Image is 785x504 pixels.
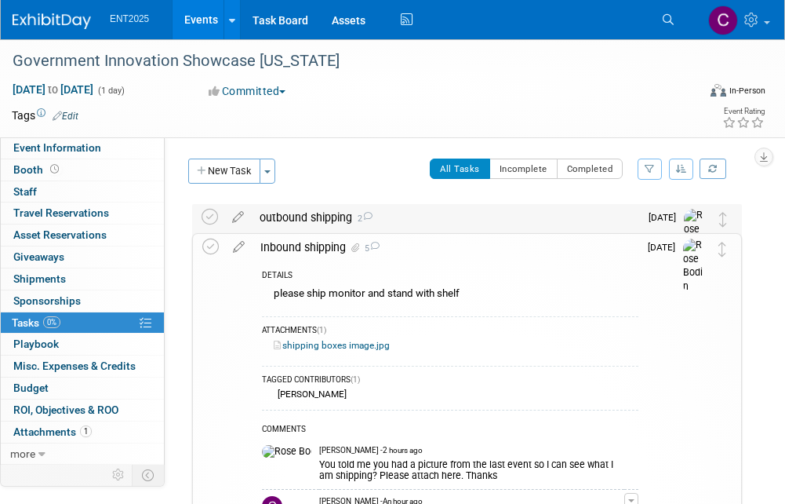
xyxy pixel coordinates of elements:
[708,5,738,35] img: Colleen Mueller
[1,378,164,399] a: Budget
[13,185,37,198] span: Staff
[110,13,149,24] span: ENT2025
[13,425,92,438] span: Attachments
[262,445,311,459] img: Rose Bodin
[43,316,60,328] span: 0%
[13,360,136,372] span: Misc. Expenses & Credits
[188,159,260,184] button: New Task
[683,239,707,294] img: Rose Bodin
[105,465,133,485] td: Personalize Event Tab Strip
[262,422,638,439] div: COMMENTS
[13,228,107,241] span: Asset Reservations
[649,82,765,105] div: Event Format
[13,206,109,219] span: Travel Reservations
[13,141,101,154] span: Event Information
[253,234,638,261] div: Inbound shipping
[12,82,94,97] span: [DATE] [DATE]
[557,159,623,179] button: Completed
[722,108,765,115] div: Event Rating
[80,425,92,437] span: 1
[53,111,78,122] a: Edit
[262,283,638,308] div: please ship monitor and stand with shelf
[430,159,490,179] button: All Tasks
[710,84,726,97] img: Format-Inperson.png
[13,272,66,285] span: Shipments
[1,312,164,334] a: Tasks0%
[1,203,164,224] a: Travel Reservations
[1,356,164,377] a: Misc. Expenses & Credits
[47,163,62,175] span: Booth not reserved yet
[10,447,35,460] span: more
[252,204,639,231] div: outbound shipping
[649,212,684,223] span: [DATE]
[351,375,360,384] span: (1)
[7,47,690,75] div: Government Innovation Showcase [US_STATE]
[13,382,49,394] span: Budget
[352,214,373,224] span: 2
[133,465,165,485] td: Toggle Event Tabs
[1,334,164,355] a: Playbook
[12,316,60,329] span: Tasks
[96,86,125,96] span: (1 day)
[700,159,726,179] a: Refresh
[489,159,558,179] button: Incomplete
[45,83,60,96] span: to
[1,181,164,203] a: Staff
[1,422,164,443] a: Attachments1
[12,108,78,123] td: Tags
[13,404,118,416] span: ROI, Objectives & ROO
[1,137,164,159] a: Event Information
[262,374,638,388] div: TAGGED CONTRIBUTORS
[1,159,164,181] a: Booth
[719,212,727,227] i: Move task
[319,445,423,456] span: [PERSON_NAME] - 2 hours ago
[684,209,707,265] img: Rose Bodin
[319,456,624,481] div: You told me you had a picture from the last event so I can see what I am shipping? Please attach ...
[1,400,164,421] a: ROI, Objectives & ROO
[224,210,252,225] a: edit
[317,326,326,334] span: (1)
[1,247,164,268] a: Giveaways
[262,270,638,283] div: DETAILS
[729,85,765,97] div: In-Person
[1,444,164,465] a: more
[13,338,59,350] span: Playbook
[13,294,81,307] span: Sponsorships
[1,268,164,290] a: Shipments
[13,13,91,29] img: ExhibitDay
[13,163,62,176] span: Booth
[1,290,164,312] a: Sponsorships
[648,242,683,253] span: [DATE]
[203,83,292,99] button: Committed
[225,240,253,254] a: edit
[362,243,380,254] span: 5
[718,242,726,257] i: Move task
[262,325,638,338] div: ATTACHMENTS
[274,340,390,351] a: shipping boxes image.jpg
[274,389,347,400] div: [PERSON_NAME]
[13,250,64,263] span: Giveaways
[1,225,164,246] a: Asset Reservations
